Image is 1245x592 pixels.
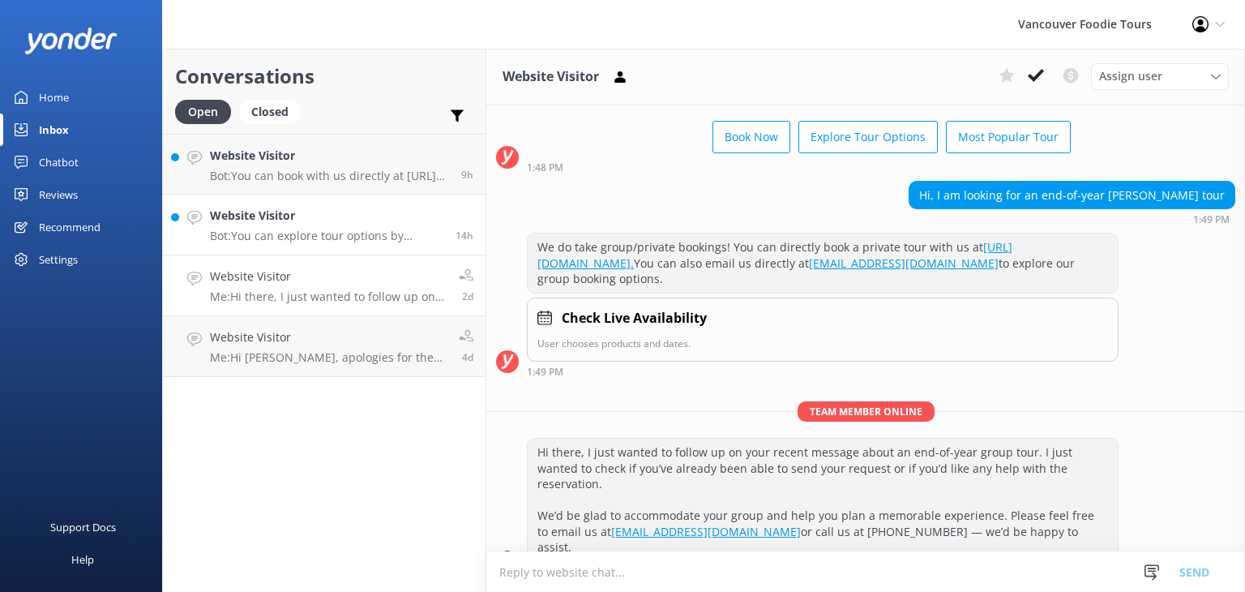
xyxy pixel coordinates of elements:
[24,28,118,54] img: yonder-white-logo.png
[1099,67,1162,85] span: Assign user
[537,239,1012,271] a: [URL][DOMAIN_NAME].
[611,524,801,539] a: [EMAIL_ADDRESS][DOMAIN_NAME]
[239,102,309,120] a: Closed
[537,336,1108,351] p: User chooses products and dates.
[210,350,447,365] p: Me: Hi [PERSON_NAME], apologies for the delayed response. I’d be happy to assist with adding your...
[39,81,69,114] div: Home
[210,147,449,165] h4: Website Visitor
[175,102,239,120] a: Open
[809,255,999,271] a: [EMAIL_ADDRESS][DOMAIN_NAME]
[175,100,231,124] div: Open
[461,168,473,182] span: Oct 12 2025 11:20pm (UTC -07:00) America/Tijuana
[909,182,1234,209] div: Hi, I am looking for an end-of-year [PERSON_NAME] tour
[210,328,447,346] h4: Website Visitor
[527,163,563,173] strong: 1:48 PM
[39,211,101,243] div: Recommend
[1193,215,1230,225] strong: 1:49 PM
[527,161,1071,173] div: Oct 10 2025 01:48pm (UTC -07:00) America/Tijuana
[527,366,1119,377] div: Oct 10 2025 01:49pm (UTC -07:00) America/Tijuana
[909,213,1235,225] div: Oct 10 2025 01:49pm (UTC -07:00) America/Tijuana
[528,439,1118,561] div: Hi there, I just wanted to follow up on your recent message about an end-of-year group tour. I ju...
[462,290,473,303] span: Oct 10 2025 02:56pm (UTC -07:00) America/Tijuana
[210,268,447,285] h4: Website Visitor
[1091,63,1229,89] div: Assign User
[798,121,938,153] button: Explore Tour Options
[527,367,563,377] strong: 1:49 PM
[39,178,78,211] div: Reviews
[210,229,443,243] p: Bot: You can explore tour options by visiting our website at [URL][DOMAIN_NAME].
[50,511,116,543] div: Support Docs
[210,290,447,304] p: Me: Hi there, I just wanted to follow up on your recent message about an end-of-year group tour. ...
[239,100,301,124] div: Closed
[946,121,1071,153] button: Most Popular Tour
[175,61,473,92] h2: Conversations
[163,316,486,377] a: Website VisitorMe:Hi [PERSON_NAME], apologies for the delayed response. I’d be happy to assist wi...
[163,195,486,255] a: Website VisitorBot:You can explore tour options by visiting our website at [URL][DOMAIN_NAME].14h
[528,234,1118,293] div: We do take group/private bookings! You can directly book a private tour with us at You can also e...
[798,401,935,422] span: Team member online
[163,255,486,316] a: Website VisitorMe:Hi there, I just wanted to follow up on your recent message about an end-of-yea...
[71,543,94,576] div: Help
[210,207,443,225] h4: Website Visitor
[712,121,790,153] button: Book Now
[163,134,486,195] a: Website VisitorBot:You can book with us directly at [URL][DOMAIN_NAME].9h
[562,308,707,329] h4: Check Live Availability
[210,169,449,183] p: Bot: You can book with us directly at [URL][DOMAIN_NAME].
[456,229,473,242] span: Oct 12 2025 06:05pm (UTC -07:00) America/Tijuana
[39,114,69,146] div: Inbox
[39,146,79,178] div: Chatbot
[503,66,599,88] h3: Website Visitor
[39,243,78,276] div: Settings
[462,350,473,364] span: Oct 08 2025 11:29am (UTC -07:00) America/Tijuana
